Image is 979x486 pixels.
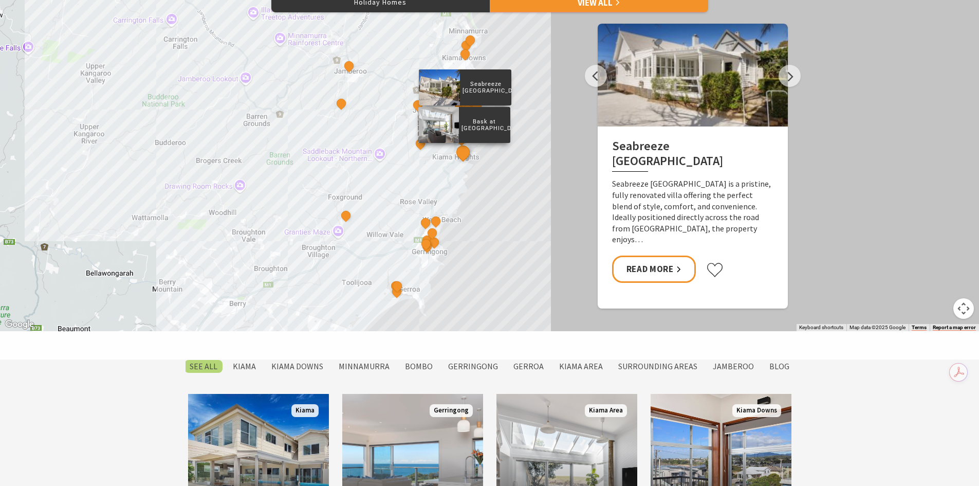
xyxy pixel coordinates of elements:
[912,325,927,331] a: Terms (opens in new tab)
[335,97,348,110] button: See detail about Jamberoo Valley Farm Cottages
[613,360,703,373] label: Surrounding Areas
[342,59,356,73] button: See detail about Jamberoo Pub and Saleyard Motel
[849,325,906,330] span: Map data ©2025 Google
[458,47,471,61] button: See detail about Casa Mar Azul
[554,360,608,373] label: Kiama Area
[612,178,773,245] p: Seabreeze [GEOGRAPHIC_DATA] is a pristine, fully renovated villa offering the perfect blend of st...
[339,209,353,222] button: See detail about EagleView Park
[413,137,427,150] button: See detail about Saddleback Grove
[184,360,223,373] label: SEE All
[612,256,696,283] a: Read More
[612,139,773,172] h2: Seabreeze [GEOGRAPHIC_DATA]
[458,117,510,133] p: Bask at [GEOGRAPHIC_DATA]
[933,325,976,331] a: Report a map error
[390,279,403,293] button: See detail about Discovery Parks - Gerroa
[419,216,432,229] button: See detail about Mercure Gerringong Resort
[430,404,473,417] span: Gerringong
[464,33,477,47] button: See detail about Beach House on Johnson
[426,226,439,240] button: See detail about Werri Beach Holiday Park
[400,360,438,373] label: Bombo
[390,285,403,298] button: See detail about Seven Mile Beach Holiday Park
[228,360,261,373] label: Kiama
[799,324,843,331] button: Keyboard shortcuts
[419,237,433,250] button: See detail about Coast and Country Holidays
[411,98,424,112] button: See detail about Cicada Luxury Camping
[706,262,724,278] button: Click to favourite Seabreeze Luxury Beach House
[443,360,503,373] label: Gerringong
[708,360,759,373] label: Jamberoo
[764,360,795,373] label: Blog
[429,214,442,228] button: See detail about Sundara Beach House
[3,318,36,331] img: Google
[460,79,511,96] p: Seabreeze [GEOGRAPHIC_DATA]
[779,65,801,87] button: Next
[291,404,319,417] span: Kiama
[732,404,781,417] span: Kiama Downs
[508,360,549,373] label: Gerroa
[453,143,472,162] button: See detail about Bask at Loves Bay
[585,404,627,417] span: Kiama Area
[585,65,607,87] button: Previous
[3,318,36,331] a: Click to see this area on Google Maps
[420,240,434,253] button: See detail about Park Ridge Retreat
[334,360,395,373] label: Minnamurra
[953,298,974,319] button: Map camera controls
[266,360,328,373] label: Kiama Downs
